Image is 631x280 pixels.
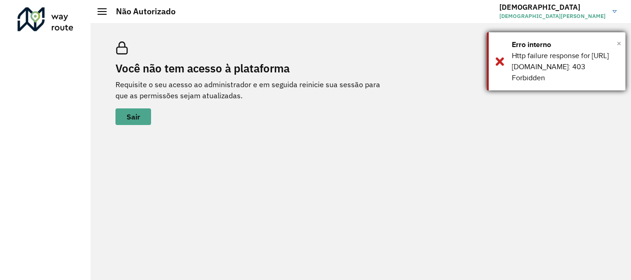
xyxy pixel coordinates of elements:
span: Sair [127,113,140,120]
button: Close [617,36,621,50]
span: [DEMOGRAPHIC_DATA][PERSON_NAME] [499,12,606,20]
h3: [DEMOGRAPHIC_DATA] [499,3,606,12]
span: × [617,36,621,50]
button: button [115,108,151,125]
h2: Não Autorizado [107,6,176,17]
p: Requisite o seu acesso ao administrador e em seguida reinicie sua sessão para que as permissões s... [115,79,393,101]
div: Erro interno [512,39,619,50]
div: Http failure response for [URL][DOMAIN_NAME]: 403 Forbidden [512,50,619,83]
h2: Você não tem acesso à plataforma [115,62,393,75]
